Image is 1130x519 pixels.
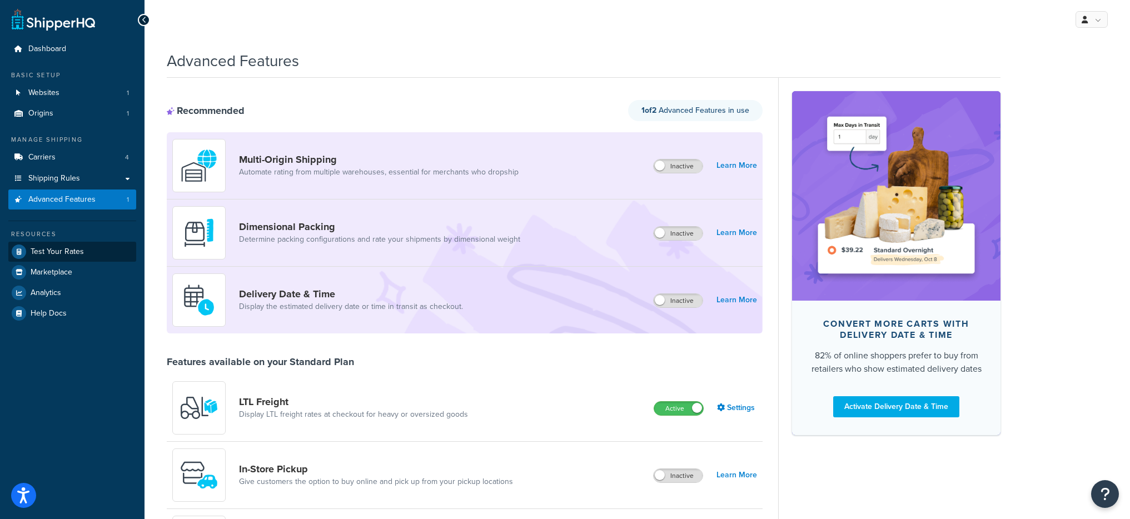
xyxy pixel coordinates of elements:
a: Delivery Date & Time [239,288,463,300]
div: Resources [8,229,136,239]
img: wfgcfpwTIucLEAAAAASUVORK5CYII= [180,456,218,495]
label: Inactive [654,159,703,173]
div: Manage Shipping [8,135,136,144]
img: WatD5o0RtDAAAAAElFTkSuQmCC [180,146,218,185]
a: Learn More [716,467,757,483]
a: Origins1 [8,103,136,124]
div: Convert more carts with delivery date & time [810,318,983,341]
a: Learn More [716,158,757,173]
span: 1 [127,195,129,204]
a: Analytics [8,283,136,303]
span: Help Docs [31,309,67,318]
a: Give customers the option to buy online and pick up from your pickup locations [239,476,513,487]
a: In-Store Pickup [239,463,513,475]
span: 1 [127,109,129,118]
a: Automate rating from multiple warehouses, essential for merchants who dropship [239,167,519,178]
li: Carriers [8,147,136,168]
a: Carriers4 [8,147,136,168]
a: Activate Delivery Date & Time [833,396,959,417]
img: y79ZsPf0fXUFUhFXDzUgf+ktZg5F2+ohG75+v3d2s1D9TjoU8PiyCIluIjV41seZevKCRuEjTPPOKHJsQcmKCXGdfprl3L4q7... [180,388,218,427]
a: Shipping Rules [8,168,136,189]
span: Websites [28,88,59,98]
strong: 1 of 2 [641,104,656,116]
label: Inactive [654,469,703,482]
h1: Advanced Features [167,50,299,72]
span: 4 [125,153,129,162]
span: Dashboard [28,44,66,54]
span: Carriers [28,153,56,162]
label: Inactive [654,227,703,240]
a: Test Your Rates [8,242,136,262]
a: Websites1 [8,83,136,103]
a: Learn More [716,225,757,241]
a: Settings [717,400,757,416]
a: Learn More [716,292,757,308]
span: Advanced Features [28,195,96,204]
img: DTVBYsAAAAAASUVORK5CYII= [180,213,218,252]
span: Test Your Rates [31,247,84,257]
img: feature-image-ddt-36eae7f7280da8017bfb280eaccd9c446f90b1fe08728e4019434db127062ab4.png [809,108,984,283]
a: Help Docs [8,303,136,323]
a: Multi-Origin Shipping [239,153,519,166]
a: Dashboard [8,39,136,59]
span: 1 [127,88,129,98]
span: Marketplace [31,268,72,277]
a: Dimensional Packing [239,221,520,233]
a: LTL Freight [239,396,468,408]
span: Origins [28,109,53,118]
a: Marketplace [8,262,136,282]
label: Active [654,402,703,415]
a: Display LTL freight rates at checkout for heavy or oversized goods [239,409,468,420]
li: Origins [8,103,136,124]
img: gfkeb5ejjkALwAAAABJRU5ErkJggg== [180,281,218,320]
div: Basic Setup [8,71,136,80]
a: Advanced Features1 [8,189,136,210]
a: Display the estimated delivery date or time in transit as checkout. [239,301,463,312]
li: Advanced Features [8,189,136,210]
div: Recommended [167,104,245,117]
label: Inactive [654,294,703,307]
div: Features available on your Standard Plan [167,356,354,368]
span: Shipping Rules [28,174,80,183]
span: Advanced Features in use [641,104,749,116]
li: Websites [8,83,136,103]
span: Analytics [31,288,61,298]
div: 82% of online shoppers prefer to buy from retailers who show estimated delivery dates [810,349,983,376]
button: Open Resource Center [1091,480,1119,508]
a: Determine packing configurations and rate your shipments by dimensional weight [239,234,520,245]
